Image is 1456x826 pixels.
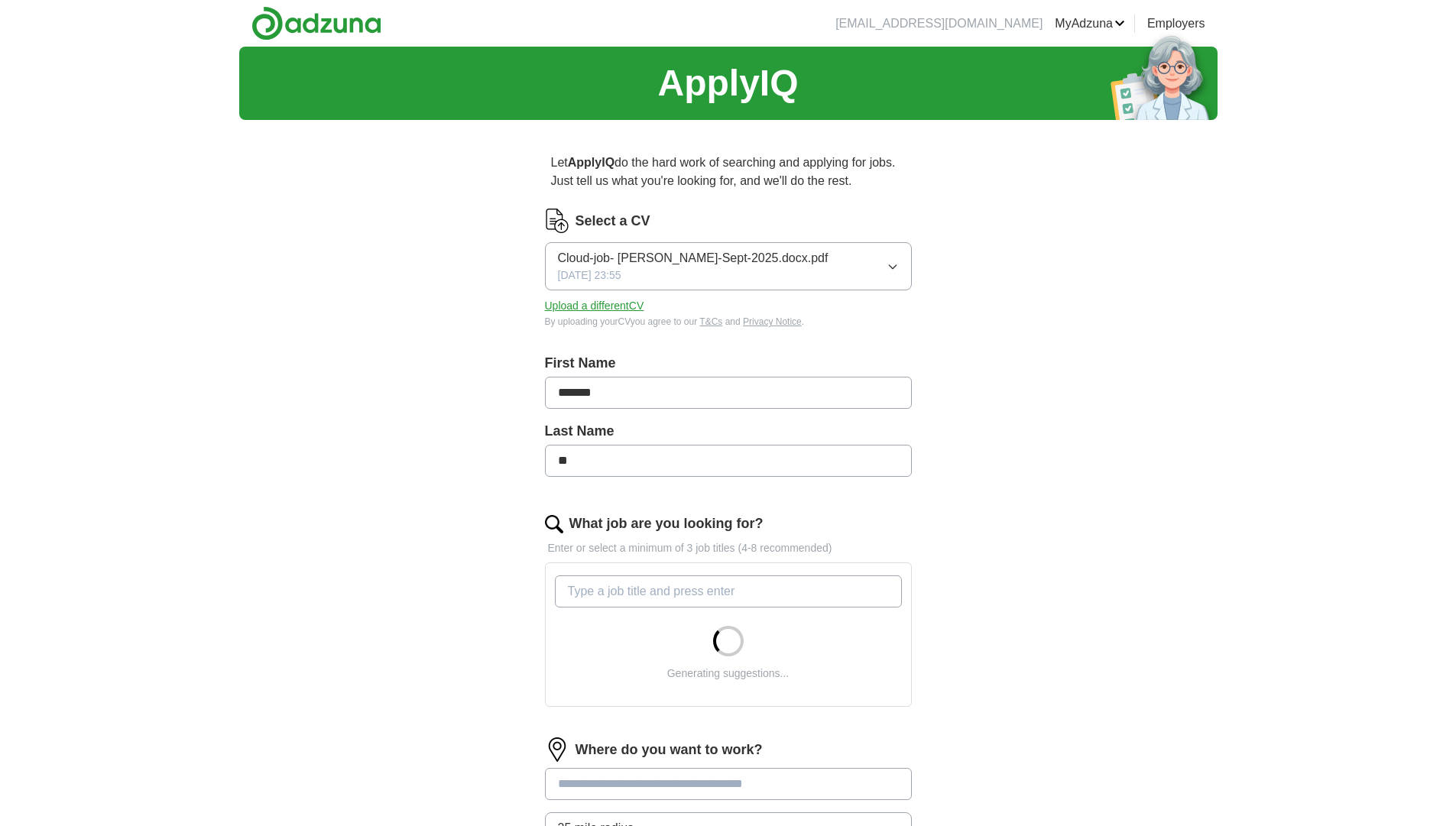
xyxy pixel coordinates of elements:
li: [EMAIL_ADDRESS][DOMAIN_NAME] [835,15,1043,33]
label: First Name [545,353,912,374]
button: Cloud-job- [PERSON_NAME]-Sept-2025.docx.pdf[DATE] 23:55 [545,242,912,290]
a: Privacy Notice [743,316,802,327]
span: [DATE] 23:55 [558,267,621,283]
p: Enter or select a minimum of 3 job titles (4-8 recommended) [545,540,912,556]
div: By uploading your CV you agree to our and . [545,315,912,329]
button: Upload a differentCV [545,298,644,314]
input: Type a job title and press enter [555,575,902,607]
img: search.png [545,515,563,533]
a: MyAdzuna [1055,15,1125,33]
div: Generating suggestions... [667,666,790,682]
label: What job are you looking for? [569,513,764,534]
span: Cloud-job- [PERSON_NAME]-Sept-2025.docx.pdf [558,249,829,267]
label: Select a CV [576,211,650,232]
label: Last Name [545,421,912,442]
label: Where do you want to work? [576,740,763,760]
a: T&Cs [699,316,722,327]
a: Employers [1147,15,1205,33]
p: Let do the hard work of searching and applying for jobs. Just tell us what you're looking for, an... [545,147,912,196]
img: CV Icon [545,209,569,233]
img: Adzuna logo [251,6,381,40]
strong: ApplyIQ [568,156,615,169]
h1: ApplyIQ [657,56,798,111]
img: location.png [545,737,569,762]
